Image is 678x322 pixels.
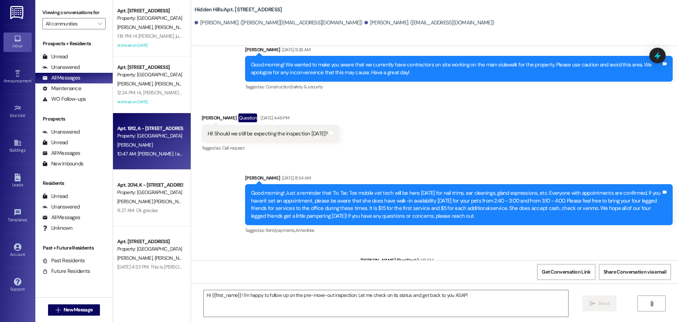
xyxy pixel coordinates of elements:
[42,128,80,136] div: Unanswered
[245,46,673,56] div: [PERSON_NAME]
[117,33,404,39] div: 1:18 PM: Hi [PERSON_NAME], just following up. Did the pre-move-out inspection happen [DATE], or a...
[117,14,183,22] div: Property: [GEOGRAPHIC_DATA]
[42,53,68,60] div: Unread
[117,64,183,71] div: Apt. [STREET_ADDRESS]
[31,77,32,82] span: •
[4,33,32,52] a: Inbox
[42,95,86,103] div: WO Follow-ups
[195,6,282,13] b: Hidden Hills: Apt. [STREET_ADDRESS]
[117,255,155,261] span: [PERSON_NAME]
[117,189,183,196] div: Property: [GEOGRAPHIC_DATA]
[35,115,113,123] div: Prospects
[598,300,609,307] span: Send
[195,19,363,27] div: [PERSON_NAME]. ([PERSON_NAME][EMAIL_ADDRESS][DOMAIN_NAME])
[117,24,155,30] span: [PERSON_NAME]
[154,24,190,30] span: [PERSON_NAME]
[364,19,494,27] div: [PERSON_NAME]. ([EMAIL_ADDRESS][DOMAIN_NAME])
[42,150,80,157] div: All Messages
[117,238,183,245] div: Apt. [STREET_ADDRESS]
[603,268,666,276] span: Share Conversation via email
[537,264,595,280] button: Get Conversation Link
[35,244,113,252] div: Past + Future Residents
[222,145,244,151] span: Call request
[4,241,32,260] a: Account
[4,206,32,226] a: Templates •
[117,7,183,14] div: Apt. [STREET_ADDRESS]
[208,130,328,137] div: Hi! Should we still be expecting the inspection [DATE]?
[259,114,289,122] div: [DATE] 4:46 PM
[35,40,113,47] div: Prospects + Residents
[117,41,183,50] div: Archived on [DATE]
[154,81,190,87] span: [PERSON_NAME]
[582,295,617,311] button: Send
[27,216,28,221] span: •
[98,21,102,27] i: 
[590,301,595,306] i: 
[361,257,673,267] div: [PERSON_NAME] (ResiDesk)
[48,304,100,316] button: New Message
[599,264,671,280] button: Share Conversation via email
[4,276,32,295] a: Support
[204,290,568,317] textarea: Hi {{first_name}}! I'm happy to follow up on the pre-move-out inspection. Let me check on its sta...
[245,82,673,92] div: Tagged as:
[42,224,72,232] div: Unknown
[4,137,32,156] a: Buildings
[42,7,106,18] label: Viewing conversations for
[42,203,80,211] div: Unanswered
[266,84,291,90] span: Construction ,
[251,189,661,220] div: Good morning! Just a reminder that Tic Tac Toe mobile vet tech will be here [DATE] for nail trims...
[245,174,673,184] div: [PERSON_NAME]
[245,225,673,235] div: Tagged as:
[117,71,183,78] div: Property: [GEOGRAPHIC_DATA]
[238,113,257,122] div: Question
[117,98,183,106] div: Archived on [DATE]
[42,193,68,200] div: Unread
[46,18,94,29] input: All communities
[418,257,433,264] div: 1:18 PM
[542,268,590,276] span: Get Conversation Link
[4,102,32,121] a: Site Visit •
[42,257,85,264] div: Past Residents
[117,207,158,213] div: 8:27 AM: Ok gracias
[42,64,80,71] div: Unanswered
[117,181,183,189] div: Apt. 2014, K - [STREET_ADDRESS]
[266,227,296,233] span: Rent/payments ,
[64,306,93,314] span: New Message
[280,46,310,53] div: [DATE] 9:26 AM
[35,180,113,187] div: Residents
[10,6,25,19] img: ResiDesk Logo
[291,84,323,90] span: Safety & security
[42,160,83,168] div: New Inbounds
[117,142,153,148] span: [PERSON_NAME]
[202,113,339,125] div: [PERSON_NAME]
[55,307,61,313] i: 
[296,227,315,233] span: Amenities
[649,301,654,306] i: 
[42,214,80,221] div: All Messages
[42,74,80,82] div: All Messages
[154,255,206,261] span: [PERSON_NAME] Broker
[4,171,32,191] a: Leads
[202,143,339,153] div: Tagged as:
[42,139,68,146] div: Unread
[42,268,90,275] div: Future Residents
[42,85,81,92] div: Maintenance
[280,174,311,182] div: [DATE] 8:54 AM
[117,81,155,87] span: [PERSON_NAME]
[25,112,26,117] span: •
[117,245,183,253] div: Property: [GEOGRAPHIC_DATA]
[117,198,189,205] span: [PERSON_NAME] [PERSON_NAME]
[251,61,661,76] div: Good morning! We wanted to make you aware that we currently have contractors on site working on t...
[117,132,183,140] div: Property: [GEOGRAPHIC_DATA]
[117,125,183,132] div: Apt. 1912, A - [STREET_ADDRESS]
